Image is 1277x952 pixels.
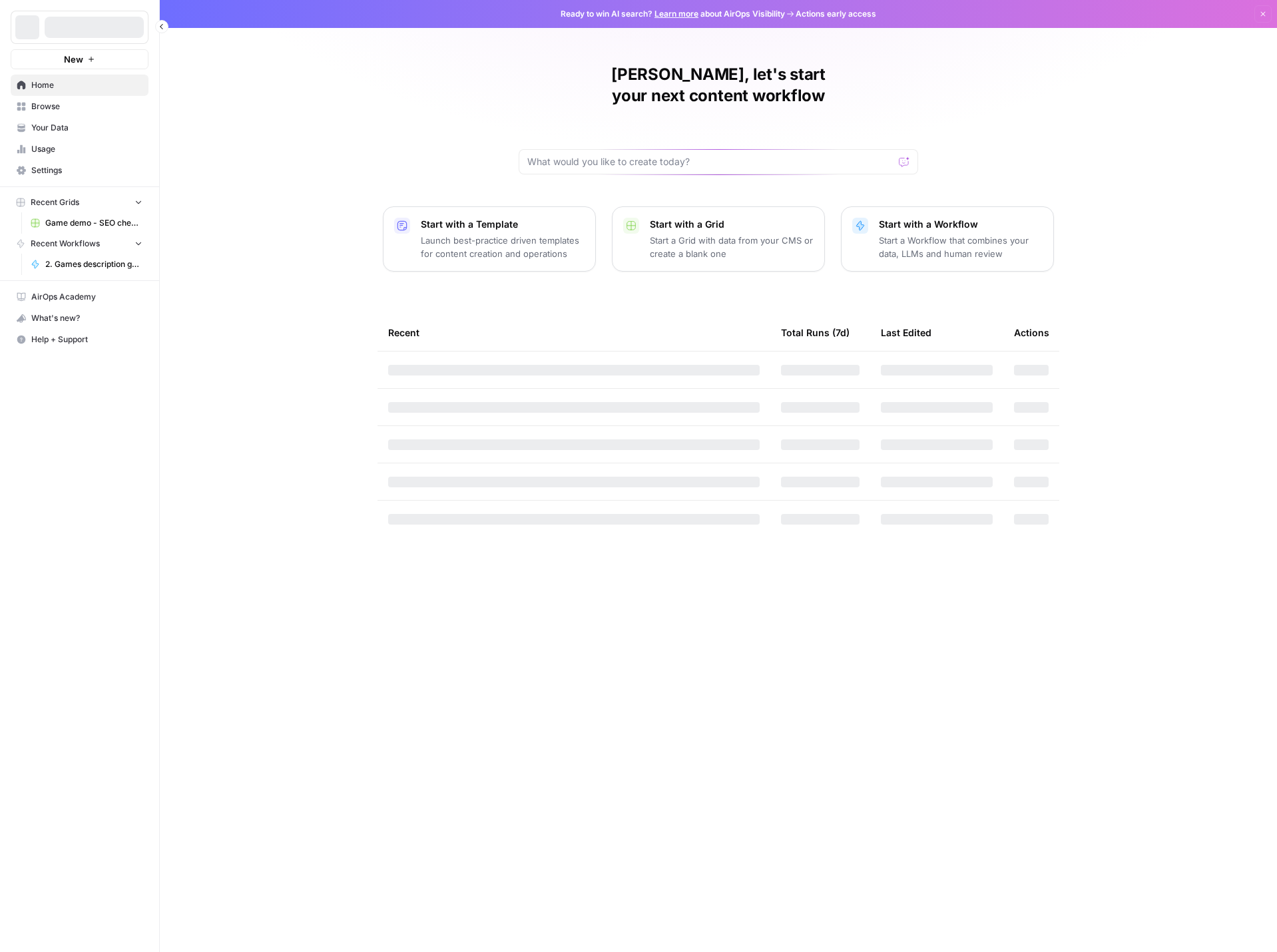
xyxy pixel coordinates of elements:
button: Start with a GridStart a Grid with data from your CMS or create a blank one [612,206,825,272]
h1: [PERSON_NAME], let's start your next content workflow [519,64,918,107]
span: Settings [31,164,142,176]
span: Recent Grids [31,196,79,208]
div: Actions [1014,314,1049,351]
a: AirOps Academy [11,286,148,308]
div: Recent [388,314,760,351]
span: New [64,53,83,66]
a: 2. Games description generator [25,254,148,275]
a: Browse [11,96,148,117]
div: What's new? [11,308,148,328]
a: Game demo - SEO check - ALL GAMES [25,212,148,234]
span: Recent Workflows [31,238,100,250]
span: Usage [31,143,142,155]
span: 2. Games description generator [45,258,142,270]
a: Learn more [654,9,698,19]
div: Total Runs (7d) [781,314,850,351]
span: Your Data [31,122,142,134]
a: Your Data [11,117,148,138]
span: Home [31,79,142,91]
a: Home [11,75,148,96]
input: What would you like to create today? [527,155,894,168]
button: Recent Workflows [11,234,148,254]
a: Settings [11,160,148,181]
span: Browse [31,101,142,113]
button: Start with a WorkflowStart a Workflow that combines your data, LLMs and human review [841,206,1054,272]
p: Start with a Grid [650,218,814,231]
button: New [11,49,148,69]
div: Last Edited [881,314,931,351]
span: Help + Support [31,334,142,346]
span: Ready to win AI search? about AirOps Visibility [561,8,785,20]
p: Start with a Template [421,218,585,231]
p: Start a Workflow that combines your data, LLMs and human review [879,234,1043,260]
a: Usage [11,138,148,160]
button: Start with a TemplateLaunch best-practice driven templates for content creation and operations [383,206,596,272]
span: Game demo - SEO check - ALL GAMES [45,217,142,229]
span: AirOps Academy [31,291,142,303]
button: Help + Support [11,329,148,350]
button: What's new? [11,308,148,329]
p: Start with a Workflow [879,218,1043,231]
p: Launch best-practice driven templates for content creation and operations [421,234,585,260]
span: Actions early access [796,8,876,20]
button: Recent Grids [11,192,148,212]
p: Start a Grid with data from your CMS or create a blank one [650,234,814,260]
